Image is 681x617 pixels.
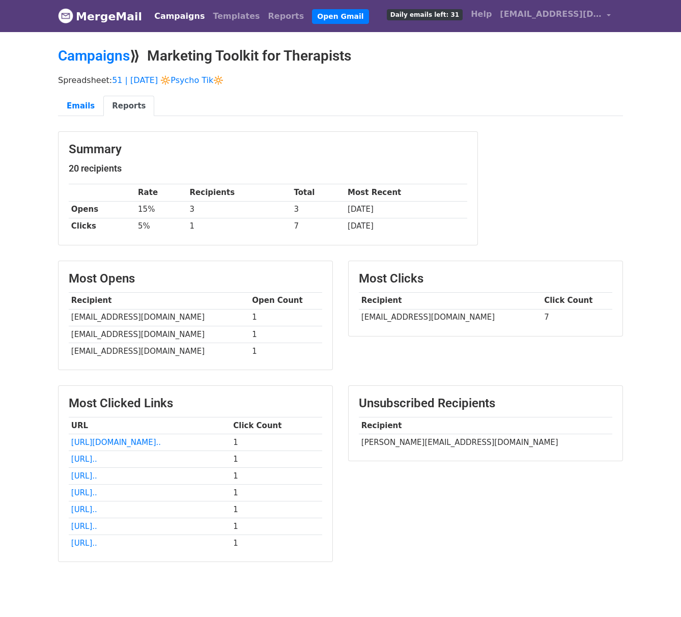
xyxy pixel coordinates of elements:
td: [DATE] [345,218,467,235]
td: 1 [231,501,322,518]
a: Daily emails left: 31 [383,4,467,24]
td: [EMAIL_ADDRESS][DOMAIN_NAME] [69,326,249,343]
td: 1 [231,451,322,467]
th: Most Recent [345,184,467,201]
a: [URL].. [71,471,97,481]
td: 7 [292,218,346,235]
span: [EMAIL_ADDRESS][DOMAIN_NAME] [500,8,602,20]
a: Emails [58,96,103,117]
img: MergeMail logo [58,8,73,23]
th: Recipients [187,184,292,201]
a: Open Gmail [312,9,368,24]
th: Open Count [249,292,322,309]
a: Reports [103,96,154,117]
h3: Most Opens [69,271,322,286]
td: [EMAIL_ADDRESS][DOMAIN_NAME] [69,343,249,359]
h5: 20 recipients [69,163,467,174]
th: Recipient [69,292,249,309]
th: Opens [69,201,135,218]
td: 1 [231,518,322,535]
a: [URL].. [71,505,97,514]
th: Rate [135,184,187,201]
td: 1 [231,468,322,485]
td: 3 [187,201,292,218]
td: 1 [249,309,322,326]
p: Spreadsheet: [58,75,623,86]
td: 1 [187,218,292,235]
td: 7 [542,309,612,326]
h3: Most Clicked Links [69,396,322,411]
td: [PERSON_NAME][EMAIL_ADDRESS][DOMAIN_NAME] [359,434,612,451]
td: 1 [231,434,322,451]
h3: Unsubscribed Recipients [359,396,612,411]
h3: Most Clicks [359,271,612,286]
a: Campaigns [58,47,130,64]
th: Click Count [542,292,612,309]
a: Templates [209,6,264,26]
a: Reports [264,6,308,26]
a: MergeMail [58,6,142,27]
a: [URL][DOMAIN_NAME].. [71,438,161,447]
td: [EMAIL_ADDRESS][DOMAIN_NAME] [69,309,249,326]
a: [URL].. [71,455,97,464]
td: 1 [231,485,322,501]
a: [URL].. [71,488,97,497]
td: 5% [135,218,187,235]
h2: ⟫ Marketing Toolkit for Therapists [58,47,623,65]
td: 3 [292,201,346,218]
th: Click Count [231,417,322,434]
a: [EMAIL_ADDRESS][DOMAIN_NAME] [496,4,615,28]
span: Daily emails left: 31 [387,9,463,20]
td: [DATE] [345,201,467,218]
td: 15% [135,201,187,218]
td: [EMAIL_ADDRESS][DOMAIN_NAME] [359,309,542,326]
a: 51 | [DATE] 🔆Psycho Tik🔆 [112,75,223,85]
th: Total [292,184,346,201]
a: [URL].. [71,522,97,531]
td: 1 [249,326,322,343]
a: Help [467,4,496,24]
a: [URL].. [71,539,97,548]
h3: Summary [69,142,467,157]
td: 1 [231,535,322,552]
th: URL [69,417,231,434]
a: Campaigns [150,6,209,26]
th: Recipient [359,292,542,309]
th: Recipient [359,417,612,434]
th: Clicks [69,218,135,235]
td: 1 [249,343,322,359]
